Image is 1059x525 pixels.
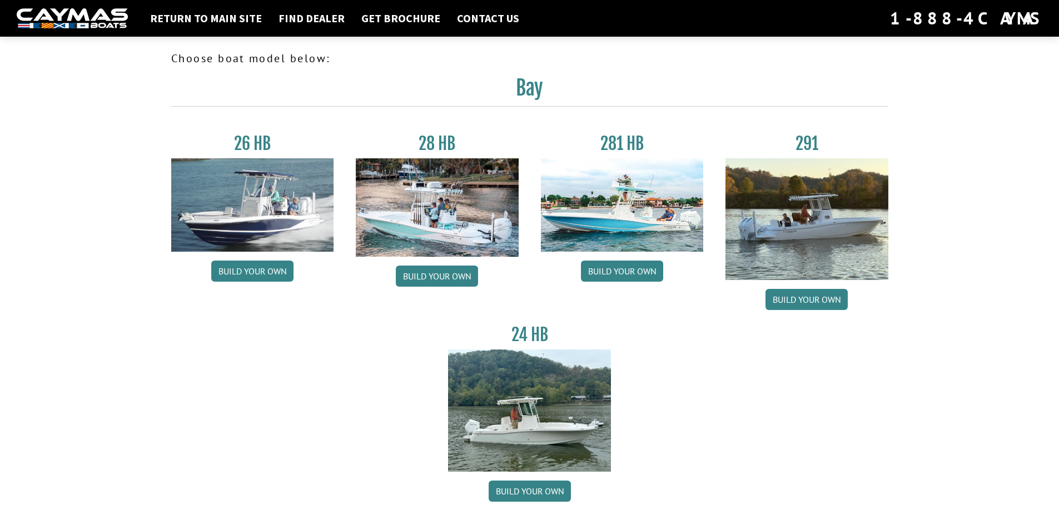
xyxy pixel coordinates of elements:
a: Build your own [581,261,663,282]
a: Find Dealer [273,11,350,26]
img: 291_Thumbnail.jpg [725,158,888,280]
a: Build your own [396,266,478,287]
h3: 28 HB [356,133,519,154]
img: 24_HB_thumbnail.jpg [448,349,611,471]
a: Return to main site [145,11,267,26]
div: 1-888-4CAYMAS [890,6,1042,31]
h3: 26 HB [171,133,334,154]
a: Build your own [211,261,294,282]
img: 26_new_photo_resized.jpg [171,158,334,252]
img: 28-hb-twin.jpg [541,158,704,252]
img: 28_hb_thumbnail_for_caymas_connect.jpg [356,158,519,257]
h2: Bay [171,76,888,107]
h3: 24 HB [448,324,611,345]
h3: 281 HB [541,133,704,154]
a: Get Brochure [356,11,446,26]
h3: 291 [725,133,888,154]
img: white-logo-c9c8dbefe5ff5ceceb0f0178aa75bf4bb51f6bca0971e226c86eb53dfe498488.png [17,8,128,29]
p: Choose boat model below: [171,50,888,67]
a: Build your own [765,289,848,310]
a: Build your own [489,481,571,502]
a: Contact Us [451,11,525,26]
